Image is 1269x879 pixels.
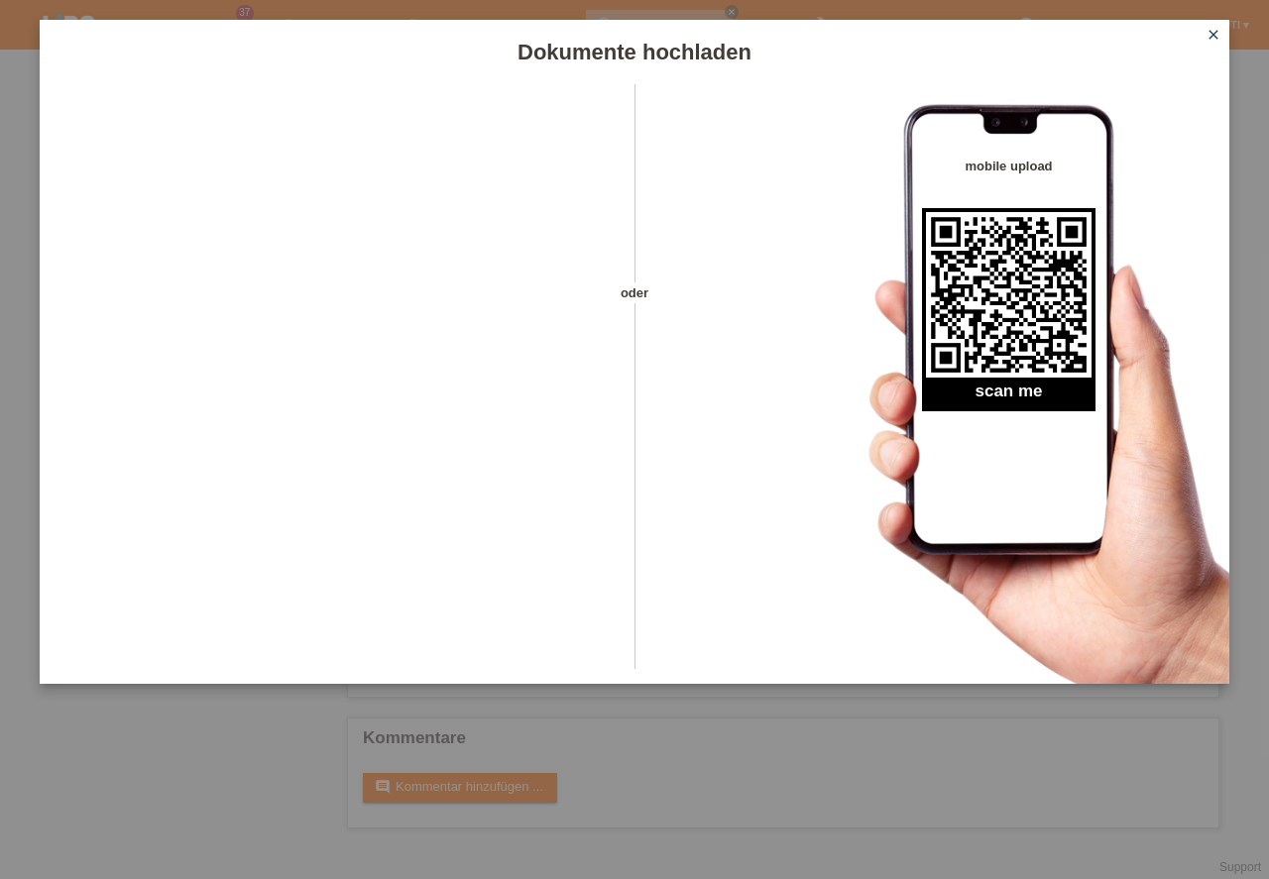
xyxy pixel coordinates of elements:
h2: scan me [922,382,1096,411]
h1: Dokumente hochladen [40,40,1229,64]
i: close [1206,27,1221,43]
h4: mobile upload [922,159,1096,173]
span: oder [600,282,669,303]
a: close [1201,25,1226,48]
iframe: Upload [69,134,600,629]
